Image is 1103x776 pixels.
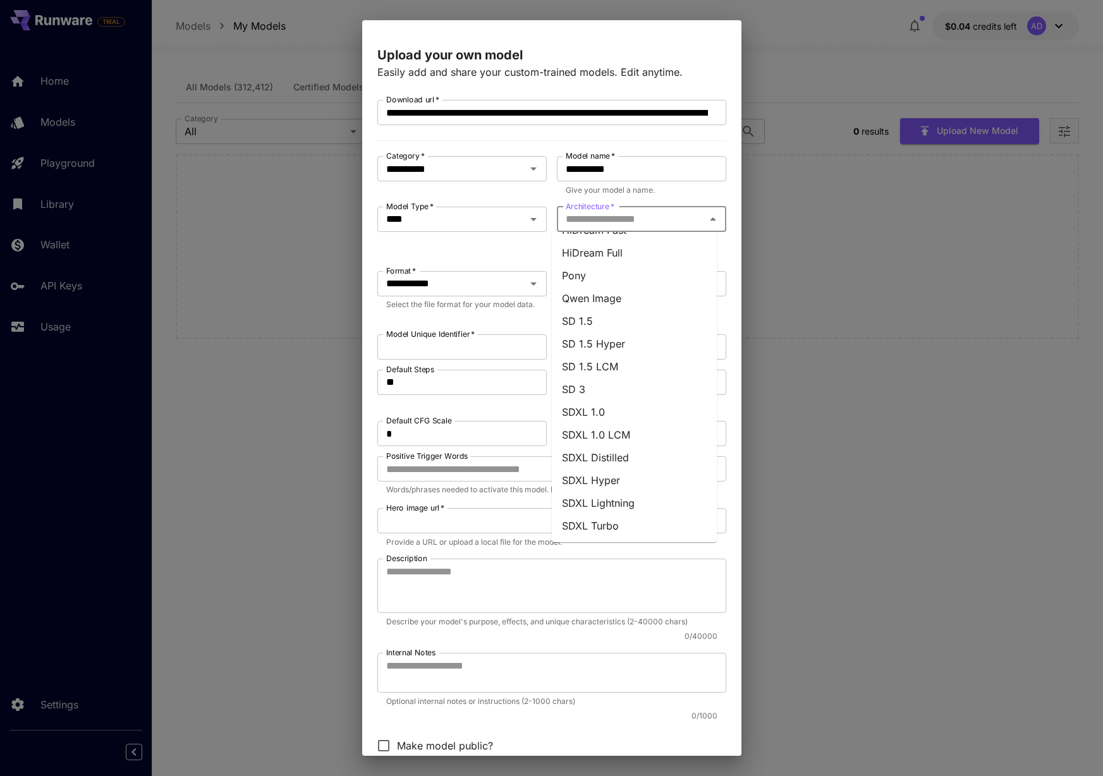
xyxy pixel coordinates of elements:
[386,502,444,513] label: Hero image url
[386,451,468,461] label: Positive Trigger Words
[552,264,717,287] li: Pony
[566,150,615,161] label: Model name
[377,630,717,643] p: 0 / 40000
[566,201,614,212] label: Architecture
[552,446,717,469] li: SDXL Distilled
[386,364,434,375] label: Default Steps
[552,378,717,401] li: SD 3
[377,710,717,722] p: 0 / 1000
[386,150,425,161] label: Category
[386,647,436,658] label: Internal Notes
[386,415,452,426] label: Default CFG Scale
[386,553,427,564] label: Description
[386,265,416,276] label: Format
[552,241,717,264] li: HiDream Full
[397,738,493,753] span: Make model public?
[386,536,717,549] p: Provide a URL or upload a local file for the model.
[386,483,717,496] p: Words/phrases needed to activate this model. Press Enter or comma to add multiple words
[386,298,538,311] p: Select the file format for your model data.
[566,184,717,197] p: Give your model a name.
[552,401,717,423] li: SDXL 1.0
[377,64,726,80] p: Easily add and share your custom-trained models. Edit anytime.
[386,695,717,708] p: Optional internal notes or instructions (2-1000 chars)
[552,469,717,492] li: SDXL Hyper
[552,332,717,355] li: SD 1.5 Hyper
[552,355,717,378] li: SD 1.5 LCM
[552,514,717,537] li: SDXL Turbo
[386,329,475,339] label: Model Unique Identifier
[552,310,717,332] li: SD 1.5
[377,45,726,64] p: Upload your own model
[704,210,722,228] button: Close
[552,492,717,514] li: SDXL Lightning
[386,201,434,212] label: Model Type
[552,287,717,310] li: Qwen Image
[525,160,542,178] button: Open
[525,210,542,228] button: Open
[552,423,717,446] li: SDXL 1.0 LCM
[525,275,542,293] button: Open
[386,94,439,105] label: Download url
[386,615,717,628] p: Describe your model's purpose, effects, and unique characteristics (2-40000 chars)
